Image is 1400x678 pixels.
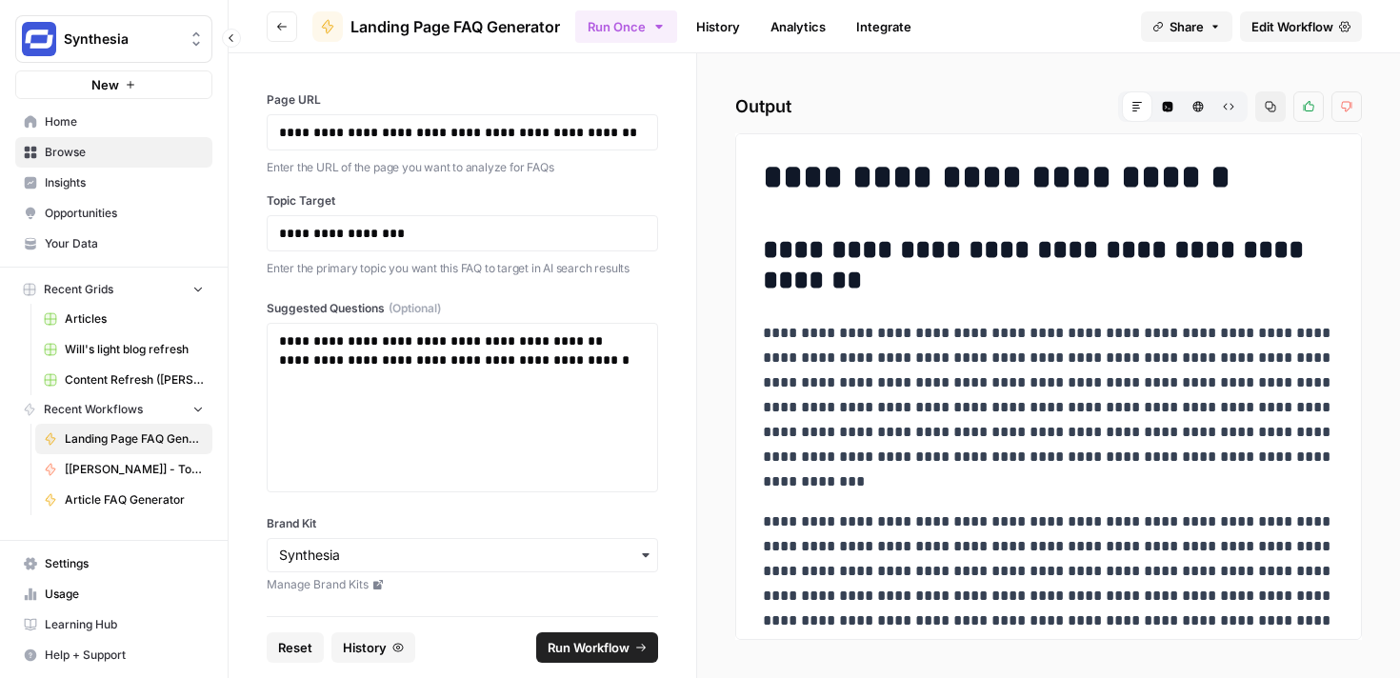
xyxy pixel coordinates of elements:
button: Run Once [575,10,677,43]
a: [[PERSON_NAME]] - Tools & Features Pages Refreshe - [MAIN WORKFLOW] [35,454,212,485]
a: Content Refresh ([PERSON_NAME]) [35,365,212,395]
span: Landing Page FAQ Generator [65,430,204,448]
span: Reset [278,638,312,657]
a: Browse [15,137,212,168]
button: Run Workflow [536,632,658,663]
h2: Output [735,91,1362,122]
label: Topic Target [267,192,658,209]
span: Recent Workflows [44,401,143,418]
span: Share [1170,17,1204,36]
img: Synthesia Logo [22,22,56,56]
a: Landing Page FAQ Generator [312,11,560,42]
span: Settings [45,555,204,572]
span: Articles [65,310,204,328]
a: Learning Hub [15,609,212,640]
button: Reset [267,632,324,663]
a: Article FAQ Generator [35,485,212,515]
span: Your Data [45,235,204,252]
input: Synthesia [279,546,646,565]
span: Article FAQ Generator [65,491,204,508]
a: Manage Brand Kits [267,576,658,593]
a: Your Data [15,229,212,259]
a: Usage [15,579,212,609]
button: Workspace: Synthesia [15,15,212,63]
span: Browse [45,144,204,161]
span: Will's light blog refresh [65,341,204,358]
span: Home [45,113,204,130]
button: Recent Workflows [15,395,212,424]
span: Insights [45,174,204,191]
a: Will's light blog refresh [35,334,212,365]
p: Enter the primary topic you want this FAQ to target in AI search results [267,259,658,278]
label: Brand Kit [267,515,658,532]
span: Opportunities [45,205,204,222]
button: History [331,632,415,663]
span: Help + Support [45,647,204,664]
button: Help + Support [15,640,212,670]
a: Analytics [759,11,837,42]
p: Enter the URL of the page you want to analyze for FAQs [267,158,658,177]
a: Landing Page FAQ Generator [35,424,212,454]
span: Learning Hub [45,616,204,633]
button: Recent Grids [15,275,212,304]
span: Synthesia [64,30,179,49]
span: New [91,75,119,94]
a: Articles [35,304,212,334]
span: History [343,638,387,657]
label: Page URL [267,91,658,109]
a: Insights [15,168,212,198]
a: Home [15,107,212,137]
span: Landing Page FAQ Generator [350,15,560,38]
a: History [685,11,751,42]
span: [[PERSON_NAME]] - Tools & Features Pages Refreshe - [MAIN WORKFLOW] [65,461,204,478]
button: New [15,70,212,99]
a: Edit Workflow [1240,11,1362,42]
span: Content Refresh ([PERSON_NAME]) [65,371,204,389]
label: Suggested Questions [267,300,658,317]
span: Recent Grids [44,281,113,298]
span: Run Workflow [548,638,630,657]
a: Opportunities [15,198,212,229]
a: Settings [15,548,212,579]
button: Share [1141,11,1232,42]
span: Edit Workflow [1251,17,1333,36]
span: Usage [45,586,204,603]
a: Integrate [845,11,923,42]
span: (Optional) [389,300,441,317]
